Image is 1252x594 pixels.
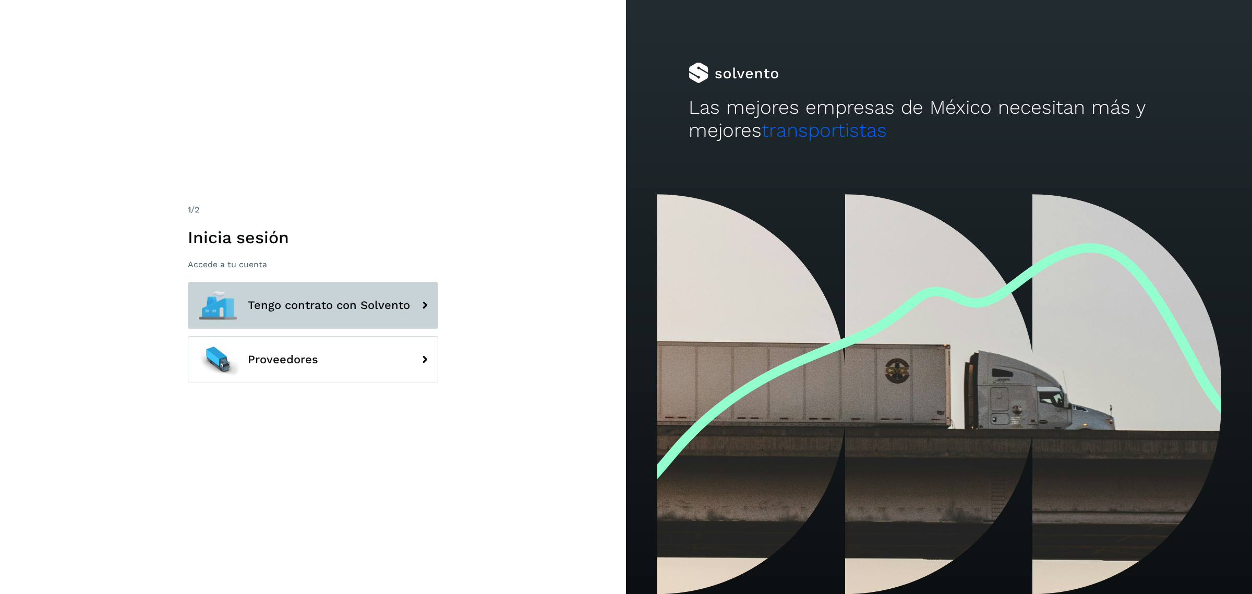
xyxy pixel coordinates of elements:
button: Tengo contrato con Solvento [188,282,438,329]
span: transportistas [762,119,887,141]
button: Proveedores [188,336,438,383]
span: Proveedores [248,353,318,366]
span: 1 [188,205,191,215]
h2: Las mejores empresas de México necesitan más y mejores [689,96,1189,142]
span: Tengo contrato con Solvento [248,299,410,312]
h1: Inicia sesión [188,228,438,247]
div: /2 [188,204,438,216]
p: Accede a tu cuenta [188,259,438,269]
